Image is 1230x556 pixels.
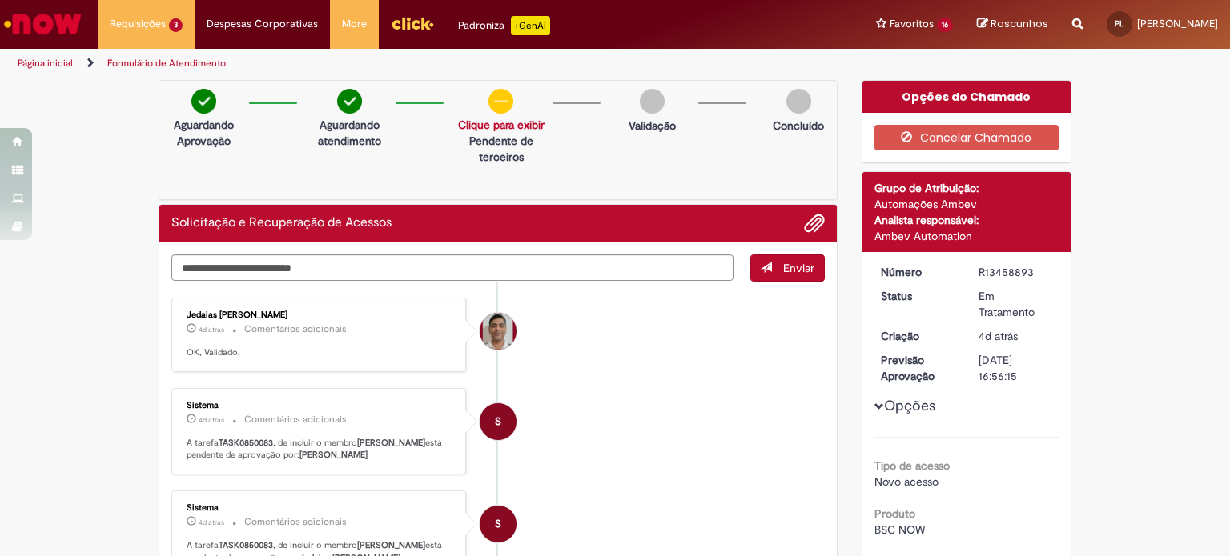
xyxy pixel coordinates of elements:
[874,228,1059,244] div: Ambev Automation
[458,16,550,35] div: Padroniza
[488,89,513,114] img: circle-minus.png
[199,518,224,527] time: 28/08/2025 15:56:30
[199,415,224,425] time: 28/08/2025 15:58:49
[991,16,1048,31] span: Rascunhos
[874,474,939,489] span: Novo acesso
[187,346,453,359] p: OK, Validado.
[874,180,1059,196] div: Grupo de Atribuição:
[495,402,501,441] span: S
[786,89,811,114] img: img-circle-grey.png
[110,16,166,32] span: Requisições
[337,89,362,114] img: check-circle-green.png
[1137,17,1218,30] span: [PERSON_NAME]
[391,11,434,35] img: click_logo_yellow_360x200.png
[937,18,953,32] span: 16
[869,352,967,384] dt: Previsão Aprovação
[207,16,318,32] span: Despesas Corporativas
[979,264,1053,280] div: R13458893
[874,506,915,521] b: Produto
[169,18,183,32] span: 3
[480,313,517,350] div: Jedaias Paulo Da Silva
[312,117,387,149] p: Aguardando atendimento
[199,415,224,425] span: 4d atrás
[874,522,925,537] span: BSC NOW
[977,17,1048,32] a: Rascunhos
[1115,18,1124,29] span: PL
[890,16,934,32] span: Favoritos
[458,118,545,132] a: Clique para exibir
[979,329,1018,343] time: 28/08/2025 15:56:14
[171,254,734,282] textarea: Digite sua mensagem aqui...
[869,264,967,280] dt: Número
[874,196,1059,212] div: Automações Ambev
[244,515,347,529] small: Comentários adicionais
[874,125,1059,150] button: Cancelar Chamado
[495,505,501,543] span: S
[869,288,967,304] dt: Status
[357,539,425,551] b: [PERSON_NAME]
[2,8,84,40] img: ServiceNow
[862,81,1071,113] div: Opções do Chamado
[199,325,224,334] time: 28/08/2025 16:00:43
[244,413,347,426] small: Comentários adicionais
[171,216,392,230] h2: Solicitação e Recuperação de Acessos Histórico de tíquete
[874,212,1059,228] div: Analista responsável:
[219,437,273,449] b: TASK0850083
[979,329,1018,343] span: 4d atrás
[874,458,950,473] b: Tipo de acesso
[979,328,1053,344] div: 28/08/2025 15:56:14
[199,518,224,527] span: 4d atrás
[629,118,676,134] p: Validação
[750,254,825,282] button: Enviar
[199,325,224,334] span: 4d atrás
[869,328,967,344] dt: Criação
[458,133,545,165] p: Pendente de terceiros
[357,437,425,449] b: [PERSON_NAME]
[187,310,453,320] div: Jedaias [PERSON_NAME]
[107,57,226,70] a: Formulário de Atendimento
[187,437,453,462] p: A tarefa , de incluir o membro está pendente de aprovação por:
[244,322,347,336] small: Comentários adicionais
[187,503,453,513] div: Sistema
[166,117,241,149] p: Aguardando Aprovação
[804,213,825,234] button: Adicionar anexos
[342,16,367,32] span: More
[640,89,665,114] img: img-circle-grey.png
[979,288,1053,320] div: Em Tratamento
[12,49,808,78] ul: Trilhas de página
[187,401,453,410] div: Sistema
[773,118,824,134] p: Concluído
[219,539,273,551] b: TASK0850083
[191,89,216,114] img: check-circle-green.png
[18,57,73,70] a: Página inicial
[299,449,368,461] b: [PERSON_NAME]
[480,506,517,542] div: System
[783,261,814,275] span: Enviar
[979,352,1053,384] div: [DATE] 16:56:15
[480,403,517,440] div: System
[511,16,550,35] p: +GenAi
